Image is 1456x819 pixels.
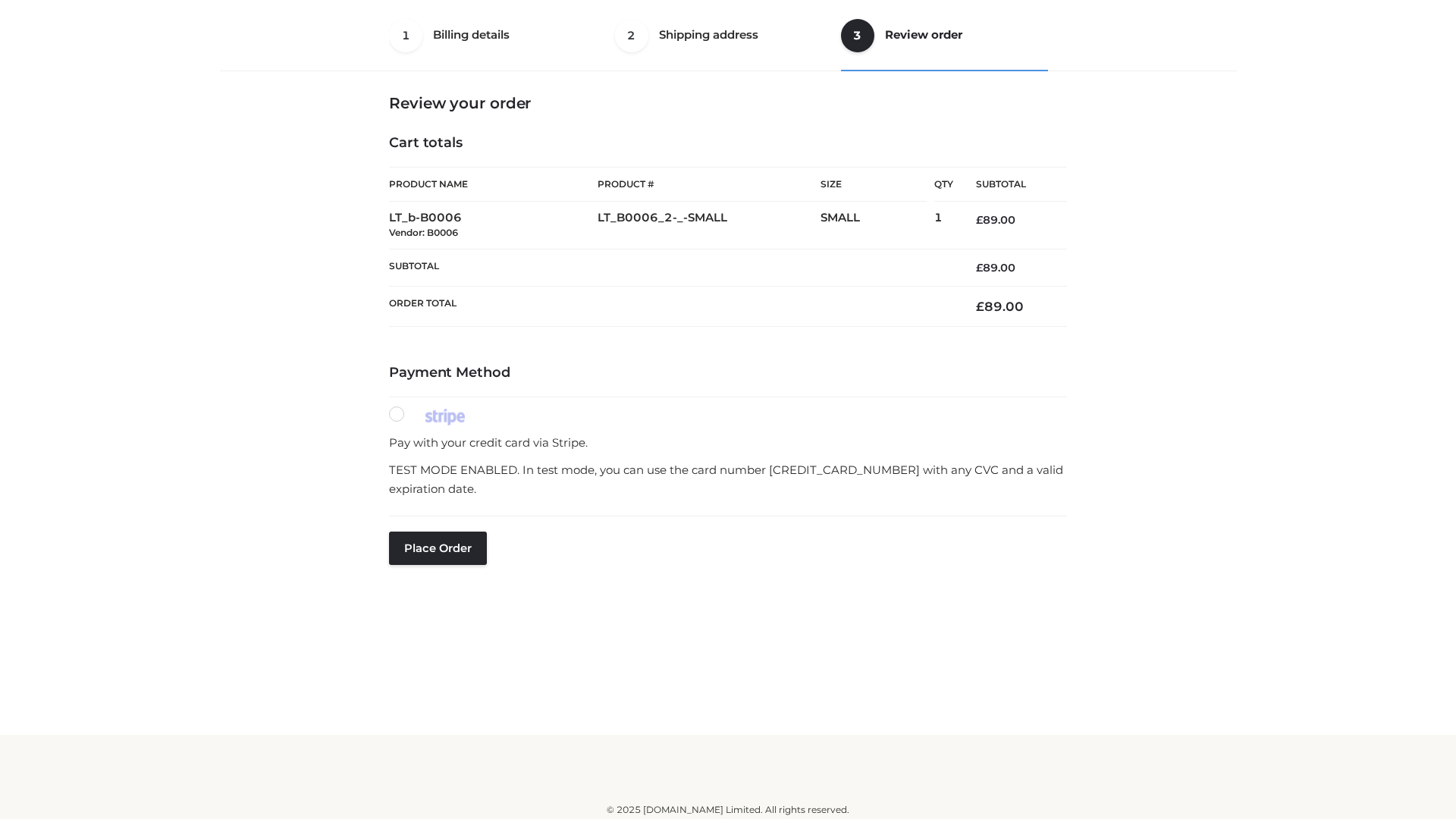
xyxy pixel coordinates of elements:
[225,802,1231,817] div: © 2025 [DOMAIN_NAME] Limited. All rights reserved.
[598,167,821,202] th: Product #
[976,299,984,314] span: £
[389,167,598,202] th: Product Name
[389,460,1067,499] p: TEST MODE ENABLED. In test mode, you can use the card number [CREDIT_CARD_NUMBER] with any CVC an...
[389,287,953,327] th: Order Total
[389,365,1067,381] h4: Payment Method
[389,135,1067,152] h4: Cart totals
[389,202,598,249] td: LT_b-B0006
[389,433,1067,453] p: Pay with your credit card via Stripe.
[389,532,487,565] button: Place order
[976,213,983,227] span: £
[976,299,1024,314] bdi: 89.00
[598,202,821,249] td: LT_B0006_2-_-SMALL
[976,261,1015,275] bdi: 89.00
[976,261,983,275] span: £
[389,227,458,238] small: Vendor: B0006
[976,213,1015,227] bdi: 89.00
[953,168,1067,202] th: Subtotal
[934,167,953,202] th: Qty
[934,202,953,249] td: 1
[821,202,934,249] td: SMALL
[389,94,1067,112] h3: Review your order
[821,168,927,202] th: Size
[389,249,953,286] th: Subtotal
